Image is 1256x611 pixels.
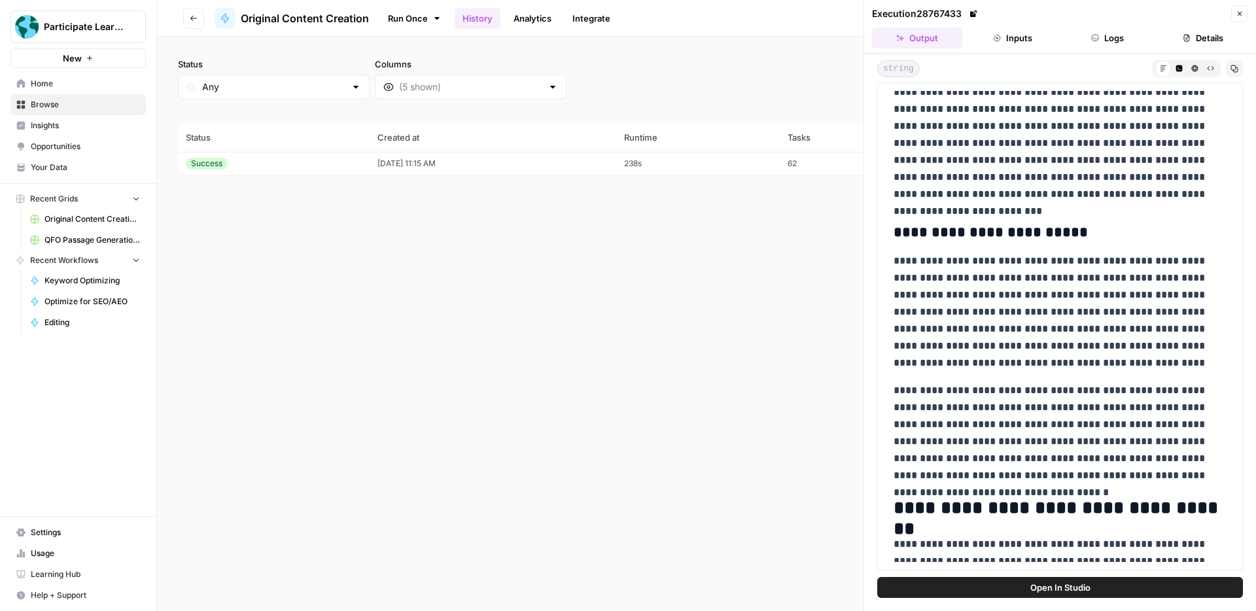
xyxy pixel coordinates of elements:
a: Analytics [506,8,559,29]
span: (1 records) [178,99,1235,123]
button: Recent Workflows [10,251,146,270]
button: Logs [1063,27,1153,48]
div: Execution 28767433 [872,7,980,20]
input: (5 shown) [399,80,542,94]
button: Workspace: Participate Learning [10,10,146,43]
span: Original Content Creation [241,10,369,26]
a: Original Content Creation Grid [24,209,146,230]
a: History [455,8,500,29]
span: Insights [31,120,140,131]
a: Editing [24,312,146,333]
span: Optimize for SEO/AEO [44,296,140,307]
button: Output [872,27,962,48]
a: Run Once [379,7,449,29]
input: Any [202,80,345,94]
button: Help + Support [10,585,146,606]
span: Your Data [31,162,140,173]
a: Settings [10,522,146,543]
td: 62 [780,152,909,175]
img: Participate Learning Logo [15,15,39,39]
a: Usage [10,543,146,564]
span: Browse [31,99,140,111]
td: [DATE] 11:15 AM [370,152,616,175]
th: Status [178,123,370,152]
a: Browse [10,94,146,115]
button: Inputs [968,27,1058,48]
span: Settings [31,527,140,538]
span: Home [31,78,140,90]
a: Learning Hub [10,564,146,585]
span: Recent Grids [30,193,78,205]
button: Open In Studio [877,577,1243,598]
a: Your Data [10,157,146,178]
a: Opportunities [10,136,146,157]
span: Help + Support [31,589,140,601]
label: Columns [375,58,567,71]
a: Integrate [565,8,618,29]
span: string [877,60,920,77]
span: Keyword Optimizing [44,275,140,287]
a: Keyword Optimizing [24,270,146,291]
a: Home [10,73,146,94]
label: Status [178,58,370,71]
th: Runtime [616,123,780,152]
th: Created at [370,123,616,152]
a: Original Content Creation [215,8,369,29]
span: Recent Workflows [30,254,98,266]
a: Optimize for SEO/AEO [24,291,146,312]
span: New [63,52,82,65]
span: QFO Passage Generation Grid [44,234,140,246]
a: Insights [10,115,146,136]
button: Details [1158,27,1248,48]
button: Recent Grids [10,189,146,209]
span: Editing [44,317,140,328]
span: Opportunities [31,141,140,152]
span: Original Content Creation Grid [44,213,140,225]
span: Participate Learning [44,20,123,33]
div: Success [186,158,228,169]
a: QFO Passage Generation Grid [24,230,146,251]
span: Usage [31,548,140,559]
span: Learning Hub [31,568,140,580]
th: Tasks [780,123,909,152]
button: New [10,48,146,68]
span: Open In Studio [1030,581,1090,594]
td: 238s [616,152,780,175]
